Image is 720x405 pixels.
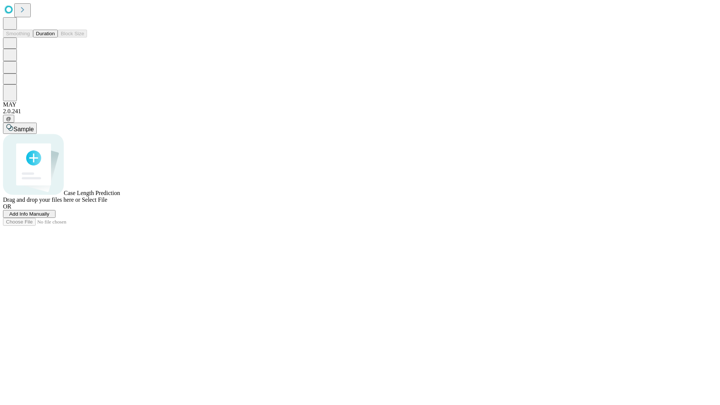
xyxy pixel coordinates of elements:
[13,126,34,132] span: Sample
[9,211,49,217] span: Add Info Manually
[3,196,80,203] span: Drag and drop your files here or
[3,123,37,134] button: Sample
[33,30,58,37] button: Duration
[3,101,717,108] div: MAY
[82,196,107,203] span: Select File
[3,108,717,115] div: 2.0.241
[64,190,120,196] span: Case Length Prediction
[3,210,55,218] button: Add Info Manually
[6,116,11,121] span: @
[3,203,11,210] span: OR
[3,115,14,123] button: @
[58,30,87,37] button: Block Size
[3,30,33,37] button: Smoothing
